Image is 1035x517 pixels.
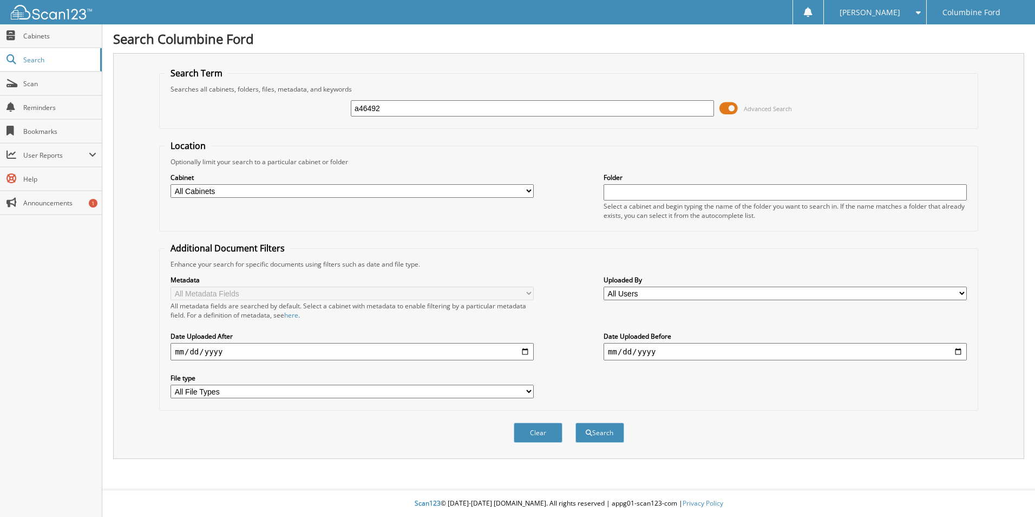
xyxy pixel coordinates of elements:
[11,5,92,20] img: scan123-logo-white.svg
[23,151,89,160] span: User Reports
[102,490,1035,517] div: © [DATE]-[DATE] [DOMAIN_NAME]. All rights reserved | appg01-scan123-com |
[165,242,290,254] legend: Additional Document Filters
[171,343,534,360] input: start
[604,343,967,360] input: end
[89,199,97,208] div: 1
[23,175,96,184] span: Help
[113,30,1024,48] h1: Search Columbine Ford
[840,9,900,16] span: [PERSON_NAME]
[165,157,972,166] div: Optionally limit your search to a particular cabinet or folder
[165,85,972,94] div: Searches all cabinets, folders, files, metadata, and keywords
[171,275,534,285] label: Metadata
[683,499,723,508] a: Privacy Policy
[23,103,96,112] span: Reminders
[575,423,624,443] button: Search
[604,173,967,182] label: Folder
[415,499,441,508] span: Scan123
[284,311,298,320] a: here
[171,373,534,383] label: File type
[165,67,228,79] legend: Search Term
[165,260,972,269] div: Enhance your search for specific documents using filters such as date and file type.
[744,105,792,113] span: Advanced Search
[514,423,562,443] button: Clear
[23,55,95,64] span: Search
[981,465,1035,517] iframe: Chat Widget
[604,332,967,341] label: Date Uploaded Before
[165,140,211,152] legend: Location
[171,332,534,341] label: Date Uploaded After
[23,79,96,88] span: Scan
[604,275,967,285] label: Uploaded By
[23,198,96,208] span: Announcements
[171,173,534,182] label: Cabinet
[23,127,96,136] span: Bookmarks
[171,301,534,320] div: All metadata fields are searched by default. Select a cabinet with metadata to enable filtering b...
[23,31,96,41] span: Cabinets
[604,202,967,220] div: Select a cabinet and begin typing the name of the folder you want to search in. If the name match...
[942,9,1000,16] span: Columbine Ford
